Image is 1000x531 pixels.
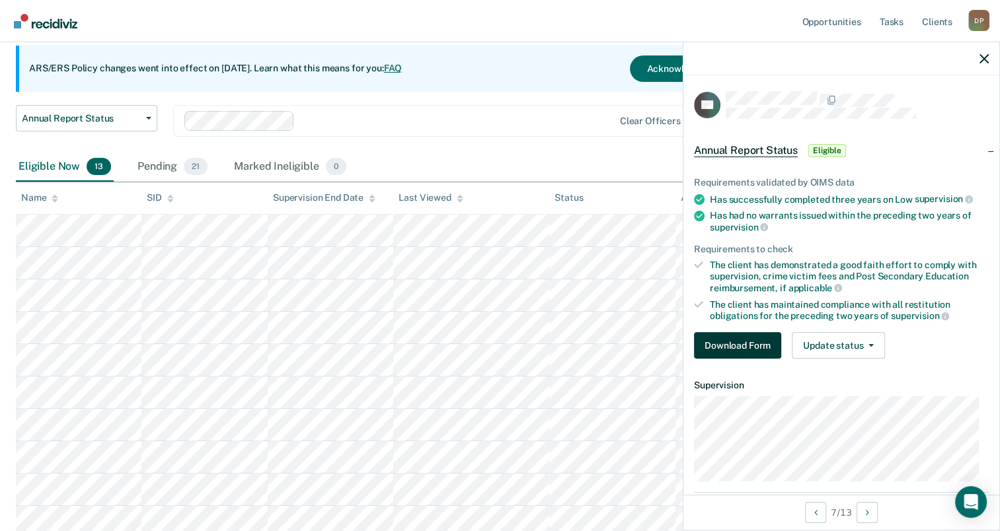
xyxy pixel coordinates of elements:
span: supervision [710,222,768,232]
div: Name [21,192,58,203]
button: Download Form [694,332,781,359]
div: Marked Ineligible [231,153,349,182]
span: 13 [87,158,111,175]
button: Profile dropdown button [968,10,989,31]
span: Annual Report Status [22,113,141,124]
div: Last Viewed [399,192,463,203]
div: Has had no warrants issued within the preceding two years of [710,210,989,232]
div: Status [555,192,583,203]
span: supervision [891,310,949,321]
button: Previous Opportunity [805,502,826,523]
div: D P [968,10,989,31]
div: 7 / 13 [683,495,999,530]
span: 0 [326,158,346,175]
button: Next Opportunity [857,502,878,523]
span: applicable [788,283,842,293]
div: Pending [135,153,210,182]
span: Annual Report Status [694,144,798,157]
button: Update status [792,332,885,359]
span: supervision [915,194,973,204]
div: Requirements to check [694,244,989,255]
a: Navigate to form link [694,332,787,359]
div: Open Intercom Messenger [955,486,987,518]
div: The client has demonstrated a good faith effort to comply with supervision, crime victim fees and... [710,260,989,293]
a: FAQ [384,63,403,73]
div: Clear officers [620,116,681,127]
div: The client has maintained compliance with all restitution obligations for the preceding two years of [710,299,989,322]
div: Requirements validated by OIMS data [694,177,989,188]
div: SID [147,192,174,203]
span: 21 [184,158,208,175]
div: Has successfully completed three years on Low [710,194,989,205]
img: Recidiviz [14,14,77,28]
dt: Supervision [694,380,989,391]
div: Eligible Now [16,153,114,182]
div: Supervision End Date [273,192,375,203]
button: Acknowledge & Close [630,55,755,82]
p: ARS/ERS Policy changes went into effect on [DATE]. Learn what this means for you: [29,62,402,75]
div: Assigned to [681,192,743,203]
div: Annual Report StatusEligible [683,129,999,172]
span: Eligible [808,144,846,157]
